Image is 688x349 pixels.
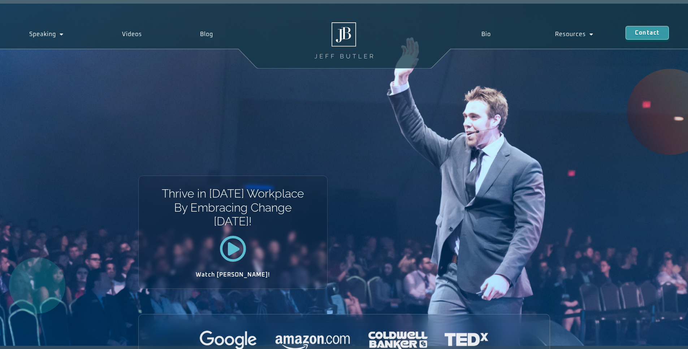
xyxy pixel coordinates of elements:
nav: Menu [449,26,626,43]
h1: Thrive in [DATE] Workplace By Embracing Change [DATE]! [161,187,304,228]
a: Blog [171,26,243,43]
h2: Watch [PERSON_NAME]! [164,272,302,278]
a: Bio [449,26,523,43]
a: Contact [626,26,669,40]
a: Videos [93,26,171,43]
span: Contact [635,30,659,36]
a: Resources [523,26,626,43]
